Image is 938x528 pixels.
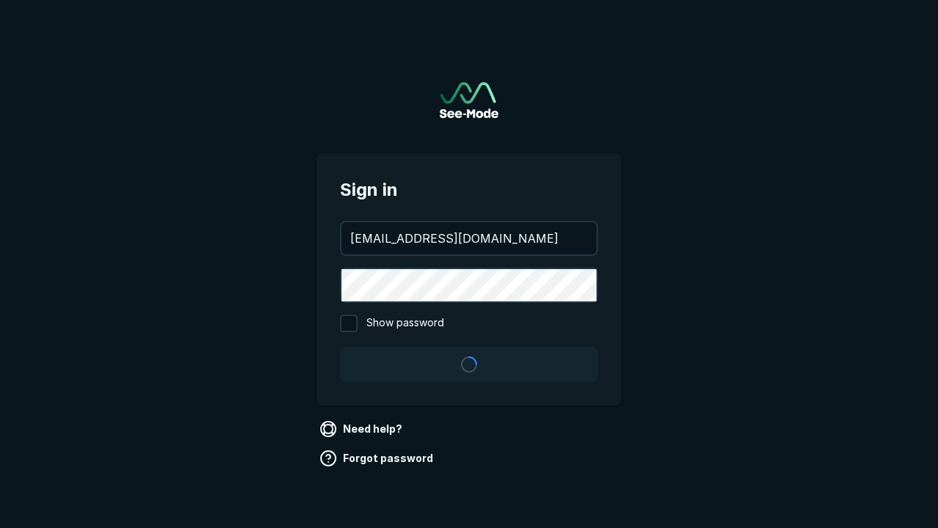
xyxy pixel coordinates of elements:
span: Sign in [340,177,598,203]
a: Go to sign in [440,82,498,118]
span: Show password [366,315,444,332]
img: See-Mode Logo [440,82,498,118]
input: your@email.com [341,222,597,254]
a: Forgot password [317,447,439,470]
a: Need help? [317,417,408,441]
